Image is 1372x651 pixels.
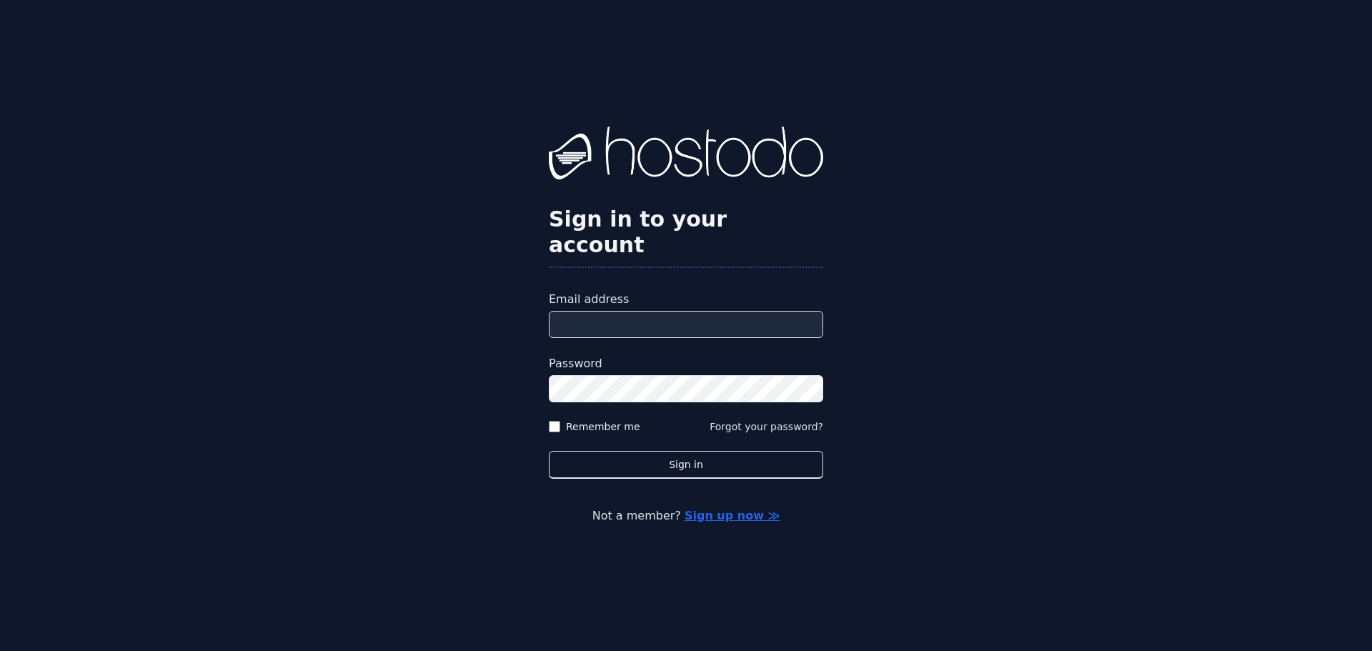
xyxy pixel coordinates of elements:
p: Not a member? [69,507,1303,525]
label: Remember me [566,419,640,434]
label: Email address [549,291,823,308]
button: Forgot your password? [710,419,823,434]
a: Sign up now ≫ [685,509,780,522]
img: Hostodo [549,126,823,184]
label: Password [549,355,823,372]
button: Sign in [549,451,823,479]
h2: Sign in to your account [549,207,823,258]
